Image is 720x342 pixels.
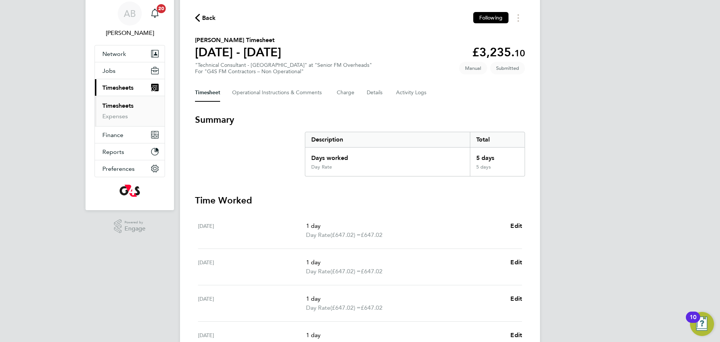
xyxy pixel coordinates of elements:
span: Engage [124,226,145,232]
h3: Summary [195,114,525,126]
span: Edit [510,331,522,339]
p: 1 day [306,331,504,340]
a: Powered byEngage [114,219,146,234]
h1: [DATE] - [DATE] [195,45,281,60]
p: 1 day [306,258,504,267]
div: Timesheets [95,96,165,126]
span: Day Rate [306,267,330,276]
div: 5 days [470,148,525,164]
div: [DATE] [198,221,306,240]
button: Jobs [95,62,165,79]
button: Preferences [95,160,165,177]
span: Edit [510,259,522,266]
span: Timesheets [102,84,133,91]
button: Back [195,13,216,23]
span: This timesheet was manually created. [459,62,487,74]
img: g4s-logo-retina.png [120,185,140,197]
span: Finance [102,131,123,139]
span: This timesheet is Submitted. [490,62,525,74]
span: £647.02 [361,231,382,238]
span: Day Rate [306,231,330,240]
span: Adam Burden [94,29,165,38]
h2: [PERSON_NAME] Timesheet [195,36,281,45]
button: Timesheets [95,79,165,96]
a: Edit [510,331,522,340]
button: Activity Logs [396,84,427,102]
a: Edit [510,294,522,303]
span: Preferences [102,165,135,172]
div: Days worked [305,148,470,164]
a: Edit [510,221,522,231]
button: Reports [95,143,165,160]
span: (£647.02) = [330,304,361,311]
p: 1 day [306,294,504,303]
span: 10 [514,48,525,59]
span: Day Rate [306,303,330,312]
div: Summary [305,132,525,176]
span: Edit [510,295,522,302]
p: 1 day [306,221,504,231]
app-decimal: £3,235. [472,45,525,59]
button: Following [473,12,508,23]
div: For "G4S FM Contractors – Non Operational" [195,68,372,75]
span: Following [479,14,502,21]
a: 20 [147,2,162,26]
a: Go to home page [94,185,165,197]
div: [DATE] [198,294,306,312]
div: Day Rate [311,164,332,170]
a: Edit [510,258,522,267]
span: 20 [157,4,166,13]
button: Timesheets Menu [511,12,525,24]
a: Expenses [102,113,128,120]
span: Jobs [102,67,115,74]
div: 10 [690,317,696,327]
h3: Time Worked [195,194,525,206]
span: £647.02 [361,268,382,275]
button: Open Resource Center, 10 new notifications [690,312,714,336]
div: Description [305,132,470,147]
button: Network [95,45,165,62]
button: Details [367,84,384,102]
span: Reports [102,148,124,155]
div: "Technical Consultant - [GEOGRAPHIC_DATA]" at "Senior FM Overheads" [195,62,372,75]
span: Network [102,50,126,57]
button: Charge [337,84,355,102]
a: Timesheets [102,102,133,109]
span: AB [124,9,136,18]
div: 5 days [470,164,525,176]
div: [DATE] [198,258,306,276]
span: £647.02 [361,304,382,311]
div: Total [470,132,525,147]
span: Back [202,14,216,23]
button: Finance [95,127,165,143]
span: Powered by [124,219,145,226]
span: Edit [510,222,522,229]
a: AB[PERSON_NAME] [94,2,165,38]
span: (£647.02) = [330,268,361,275]
button: Operational Instructions & Comments [232,84,325,102]
span: (£647.02) = [330,231,361,238]
button: Timesheet [195,84,220,102]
